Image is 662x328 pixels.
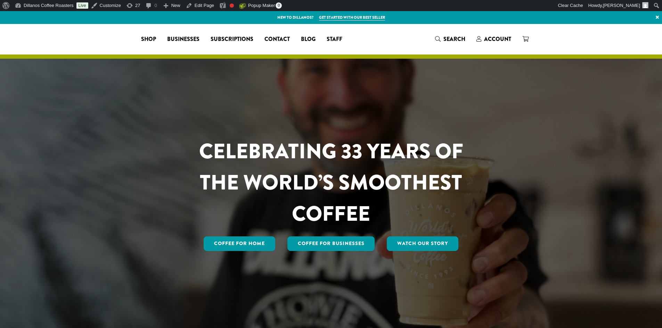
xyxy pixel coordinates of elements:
[653,11,662,24] a: ×
[136,34,162,45] a: Shop
[321,34,348,45] a: Staff
[484,35,511,43] span: Account
[387,236,458,251] a: Watch Our Story
[301,35,316,44] span: Blog
[141,35,156,44] span: Shop
[211,35,253,44] span: Subscriptions
[276,2,282,9] span: 0
[167,35,199,44] span: Businesses
[603,3,640,8] span: [PERSON_NAME]
[264,35,290,44] span: Contact
[430,33,471,45] a: Search
[443,35,465,43] span: Search
[179,136,484,229] h1: CELEBRATING 33 YEARS OF THE WORLD’S SMOOTHEST COFFEE
[287,236,375,251] a: Coffee For Businesses
[204,236,275,251] a: Coffee for Home
[230,3,234,8] div: Focus keyphrase not set
[327,35,342,44] span: Staff
[319,15,385,20] a: Get started with our best seller
[76,2,88,9] a: Live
